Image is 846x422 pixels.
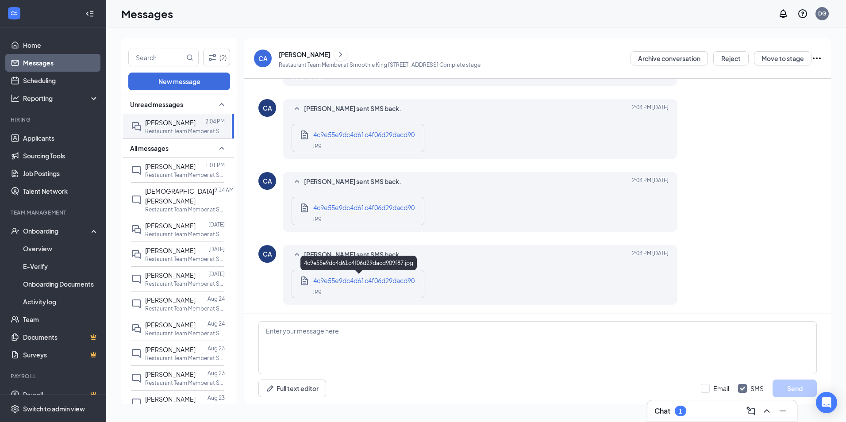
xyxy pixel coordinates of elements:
div: CA [258,54,268,63]
span: [PERSON_NAME] [145,119,196,127]
svg: SmallChevronUp [292,104,302,114]
a: PayrollCrown [23,386,99,403]
button: Filter (2) [203,49,230,66]
svg: Minimize [777,406,788,416]
input: Search [129,49,185,66]
span: [PERSON_NAME] [145,271,196,279]
svg: Document [299,276,310,286]
span: 4c9e55e9dc4d61c4f06d29dacd909f87.jpg [313,130,439,138]
svg: ChevronUp [761,406,772,416]
p: [DATE] [208,221,225,228]
span: [PERSON_NAME] sent SMS back. [304,104,401,114]
div: DG [818,10,827,17]
div: 1 [679,407,682,415]
p: Restaurant Team Member at Smoothie King [STREET_ADDRESS] [145,255,225,263]
p: 2:04 PM [205,118,225,125]
span: [PERSON_NAME] [145,246,196,254]
svg: SmallChevronUp [292,249,302,260]
p: Restaurant Team Member at Smoothie King [STREET_ADDRESS] [145,354,225,362]
a: SurveysCrown [23,346,99,364]
h3: Chat [654,406,670,416]
div: Team Management [11,209,97,216]
p: 9:14 AM [214,186,234,194]
svg: ChatInactive [131,299,142,309]
svg: Notifications [778,8,788,19]
p: Restaurant Team Member at Smoothie King [STREET_ADDRESS] [145,127,225,135]
p: Restaurant Team Member at Smoothie King [STREET_ADDRESS] [145,330,225,337]
span: [PERSON_NAME] [145,296,196,304]
span: [PERSON_NAME] sent SMS back. [304,249,401,260]
a: Document4c9e55e9dc4d61c4f06d29dacd909f87.jpgjpg [299,130,419,146]
span: [PERSON_NAME] sent SMS back. [304,176,401,187]
p: Restaurant Team Member at Smoothie King [STREET_ADDRESS] [145,404,225,411]
button: Archive conversation [631,51,708,65]
div: Reporting [23,94,99,103]
svg: DoubleChat [131,323,142,334]
span: [DATE] 2:04 PM [632,249,669,260]
button: Reject [713,51,749,65]
svg: ChatInactive [131,274,142,284]
a: Applicants [23,129,99,147]
p: Restaurant Team Member at Smoothie King [STREET_ADDRESS] Complete stage [279,61,481,69]
a: DocumentsCrown [23,328,99,346]
svg: DoubleChat [131,249,142,260]
div: CA [263,104,272,112]
svg: QuestionInfo [797,8,808,19]
button: Minimize [776,404,790,418]
svg: SmallChevronUp [216,143,227,153]
button: ChevronUp [760,404,774,418]
svg: Filter [207,52,218,63]
svg: ChatInactive [131,348,142,359]
svg: ChatInactive [131,165,142,176]
svg: MagnifyingGlass [186,54,193,61]
p: Aug 24 [208,295,225,303]
svg: Analysis [11,94,19,103]
svg: ChatInactive [131,373,142,384]
svg: Collapse [85,9,94,18]
button: ComposeMessage [744,404,758,418]
span: [PERSON_NAME] [145,162,196,170]
div: [PERSON_NAME] [279,50,330,59]
svg: SmallChevronUp [216,99,227,110]
button: Move to stage [754,51,811,65]
p: Restaurant Team Member at Smoothie King [STREET_ADDRESS] [145,230,225,238]
h1: Messages [121,6,173,21]
span: jpg [313,288,322,294]
span: [PERSON_NAME] [145,395,196,403]
p: Aug 23 [208,345,225,352]
span: jpg [313,142,322,148]
a: Document4c9e55e9dc4d61c4f06d29dacd909f87.jpgjpg [299,203,419,219]
a: Activity log [23,293,99,311]
span: [PERSON_NAME] [145,370,196,378]
svg: ChevronRight [336,49,345,60]
p: [DATE] [208,246,225,253]
a: Overview [23,240,99,257]
p: Restaurant Team Member at Smoothie King [STREET_ADDRESS] [145,206,225,213]
svg: DoubleChat [131,224,142,235]
p: Restaurant Team Member at Smoothie King [STREET_ADDRESS] [145,379,225,387]
p: Restaurant Team Member at Smoothie King [STREET_ADDRESS] [145,280,225,288]
span: [PERSON_NAME] [145,345,196,353]
div: Payroll [11,372,97,380]
svg: ComposeMessage [746,406,756,416]
span: Unread messages [130,100,183,109]
div: Switch to admin view [23,404,85,413]
a: Talent Network [23,182,99,200]
svg: Document [299,203,310,213]
span: 4c9e55e9dc4d61c4f06d29dacd909f87.jpg [313,203,439,211]
svg: Pen [266,384,275,393]
a: E-Verify [23,257,99,275]
span: [PERSON_NAME] [145,321,196,329]
svg: Settings [11,404,19,413]
div: Hiring [11,116,97,123]
p: [DATE] [208,270,225,278]
span: [DEMOGRAPHIC_DATA][PERSON_NAME] [145,187,214,205]
span: All messages [130,144,169,153]
svg: SmallChevronUp [292,176,302,187]
button: New message [128,73,230,90]
span: 4c9e55e9dc4d61c4f06d29dacd909f87.jpg [313,276,439,284]
a: Messages [23,54,99,72]
button: ChevronRight [334,48,347,61]
a: Sourcing Tools [23,147,99,165]
a: Document4c9e55e9dc4d61c4f06d29dacd909f87.jpgjpg [299,276,419,292]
